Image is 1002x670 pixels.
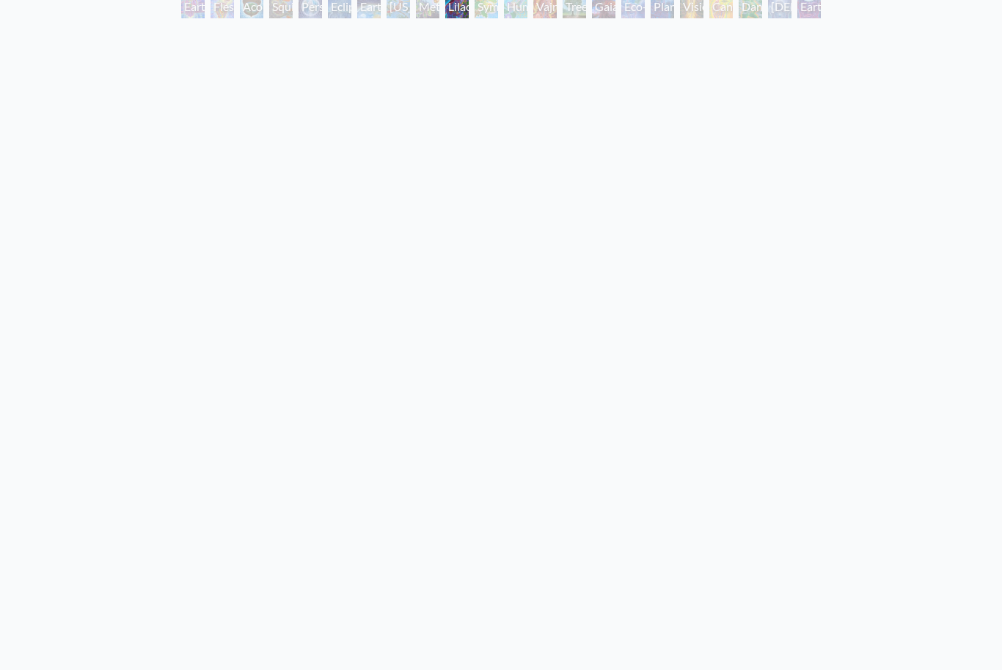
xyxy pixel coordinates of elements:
img: Lilacs-2008-Alex-Grey-watermarked.jpeg [299,40,702,576]
div: Lilacs [293,592,708,630]
div: 2008, acrylic on canvas, 30 x 40 in. [293,630,708,648]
